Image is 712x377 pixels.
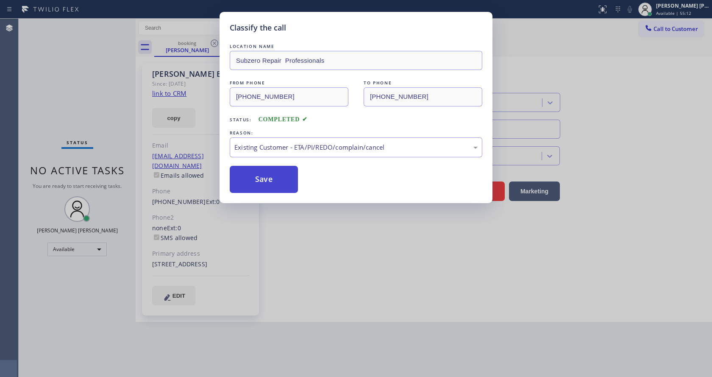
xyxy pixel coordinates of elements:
input: From phone [230,87,348,106]
span: Status: [230,117,252,123]
div: TO PHONE [364,78,482,87]
div: Existing Customer - ETA/PI/REDO/complain/cancel [234,142,478,152]
span: COMPLETED [259,116,308,123]
div: REASON: [230,128,482,137]
div: FROM PHONE [230,78,348,87]
input: To phone [364,87,482,106]
div: LOCATION NAME [230,42,482,51]
button: Save [230,166,298,193]
h5: Classify the call [230,22,286,34]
